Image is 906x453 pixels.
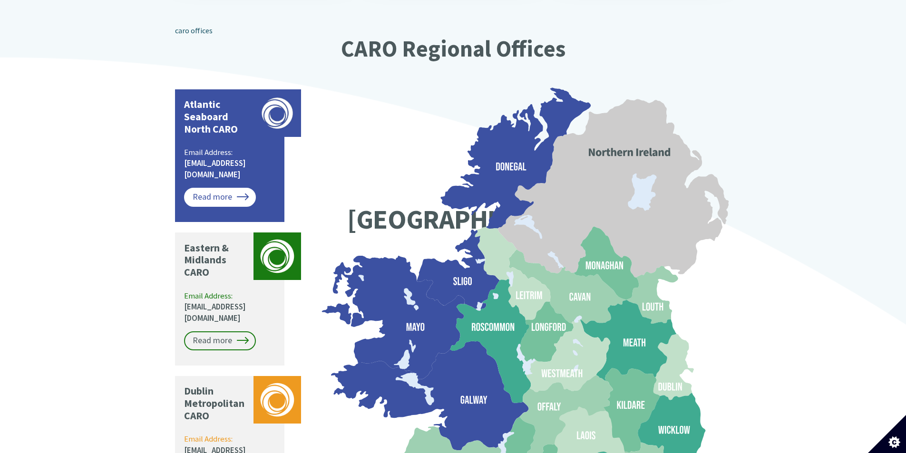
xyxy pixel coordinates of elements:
p: Dublin Metropolitan CARO [184,385,249,422]
a: Read more [184,331,256,350]
h2: CARO Regional Offices [175,36,731,61]
p: Email Address: [184,290,277,324]
a: [EMAIL_ADDRESS][DOMAIN_NAME] [184,158,246,180]
a: caro offices [175,26,213,35]
text: [GEOGRAPHIC_DATA] [347,202,591,236]
p: Eastern & Midlands CARO [184,242,249,279]
a: [EMAIL_ADDRESS][DOMAIN_NAME] [184,301,246,323]
p: Email Address: [184,147,277,181]
a: Read more [184,188,256,207]
button: Set cookie preferences [868,415,906,453]
p: Atlantic Seaboard North CARO [184,98,249,135]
